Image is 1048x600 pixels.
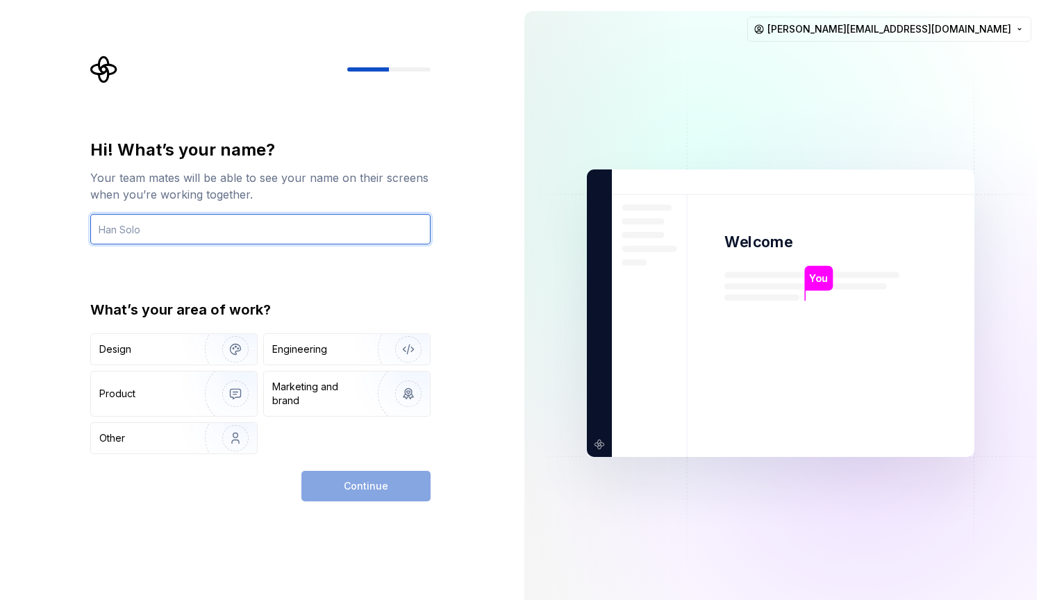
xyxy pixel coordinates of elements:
[272,380,366,408] div: Marketing and brand
[767,22,1011,36] span: [PERSON_NAME][EMAIL_ADDRESS][DOMAIN_NAME]
[90,169,431,203] div: Your team mates will be able to see your name on their screens when you’re working together.
[90,300,431,319] div: What’s your area of work?
[90,56,118,83] svg: Supernova Logo
[99,387,135,401] div: Product
[90,214,431,244] input: Han Solo
[747,17,1031,42] button: [PERSON_NAME][EMAIL_ADDRESS][DOMAIN_NAME]
[272,342,327,356] div: Engineering
[99,431,125,445] div: Other
[724,232,792,252] p: Welcome
[90,139,431,161] div: Hi! What’s your name?
[809,271,828,286] p: You
[99,342,131,356] div: Design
